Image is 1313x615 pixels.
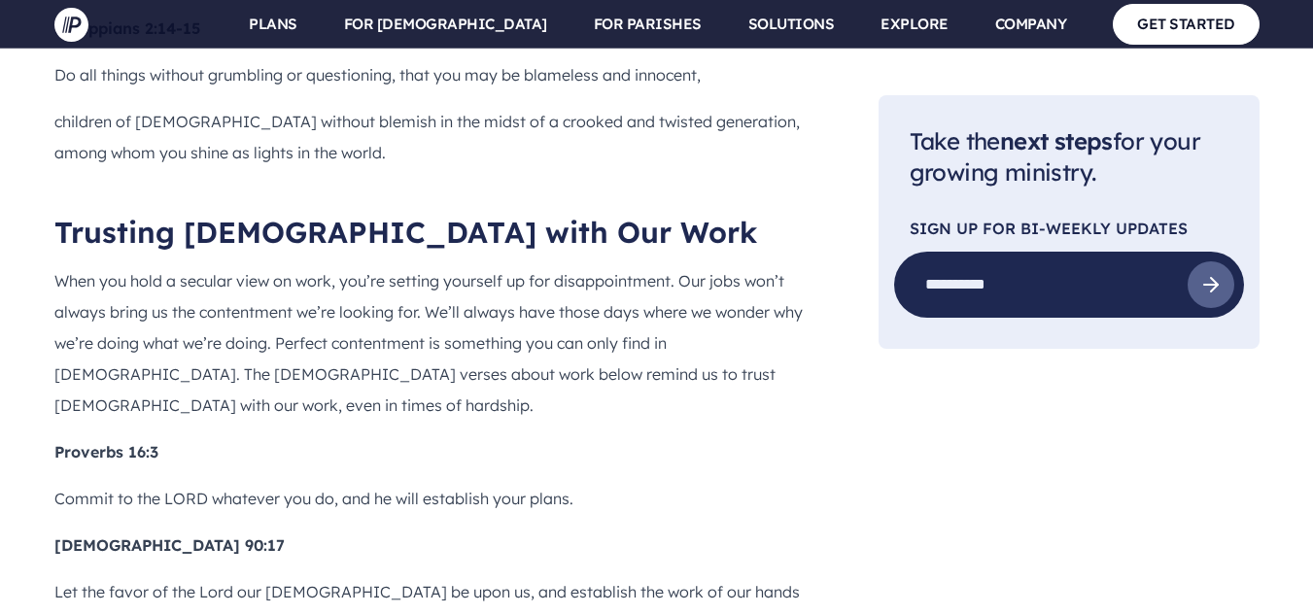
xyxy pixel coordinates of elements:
span: Take the for your growing ministry. [910,126,1200,188]
b: [DEMOGRAPHIC_DATA] 90:17 [54,535,285,555]
p: children of [DEMOGRAPHIC_DATA] without blemish in the midst of a crooked and twisted generation, ... [54,106,816,168]
b: Proverbs 16:3 [54,442,158,461]
h2: Trusting [DEMOGRAPHIC_DATA] with Our Work [54,215,816,250]
p: Do all things without grumbling or questioning, that you may be blameless and innocent, [54,59,816,90]
a: GET STARTED [1113,4,1260,44]
p: Commit to the LORD whatever you do, and he will establish your plans. [54,483,816,514]
span: next steps [1000,126,1113,155]
p: Sign Up For Bi-Weekly Updates [910,222,1228,237]
p: When you hold a secular view on work, you’re setting yourself up for disappointment. Our jobs won... [54,265,816,421]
